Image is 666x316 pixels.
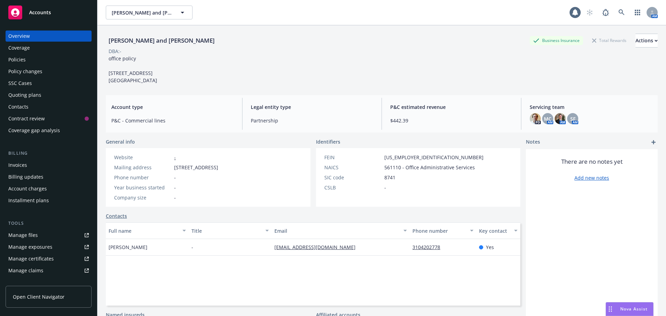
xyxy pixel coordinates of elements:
span: Identifiers [316,138,340,145]
a: Add new notes [574,174,609,181]
div: Billing [6,150,92,157]
div: Website [114,154,171,161]
div: DBA: - [109,48,121,55]
div: Coverage gap analysis [8,125,60,136]
div: FEIN [324,154,382,161]
div: Billing updates [8,171,43,182]
a: Coverage gap analysis [6,125,92,136]
div: Contacts [8,101,28,112]
span: Yes [486,244,494,251]
div: CSLB [324,184,382,191]
a: Accounts [6,3,92,22]
div: NAICS [324,164,382,171]
span: General info [106,138,135,145]
a: Manage certificates [6,253,92,264]
a: Contacts [106,212,127,220]
a: - [174,154,176,161]
span: Nova Assist [620,306,648,312]
a: Policy changes [6,66,92,77]
div: Business Insurance [530,36,583,45]
div: Actions [635,34,658,47]
div: SSC Cases [8,78,32,89]
div: Policies [8,54,26,65]
div: Tools [6,220,92,227]
div: Company size [114,194,171,201]
span: - [174,194,176,201]
span: 8741 [384,174,395,181]
span: Accounts [29,10,51,15]
div: [PERSON_NAME] and [PERSON_NAME] [106,36,217,45]
a: Overview [6,31,92,42]
span: Open Client Navigator [13,293,65,300]
div: Quoting plans [8,89,41,101]
img: photo [555,113,566,124]
span: P&C estimated revenue [390,103,513,111]
span: 561110 - Office Administrative Services [384,164,475,171]
span: MC [544,115,552,122]
a: 3104202778 [412,244,446,250]
button: Title [189,222,272,239]
div: Full name [109,227,178,234]
div: SIC code [324,174,382,181]
a: Contract review [6,113,92,124]
button: [PERSON_NAME] and [PERSON_NAME] [106,6,193,19]
span: P&C - Commercial lines [111,117,234,124]
a: Contacts [6,101,92,112]
span: [PERSON_NAME] and [PERSON_NAME] [112,9,172,16]
a: SSC Cases [6,78,92,89]
div: Invoices [8,160,27,171]
a: add [649,138,658,146]
span: There are no notes yet [561,157,623,166]
a: Switch app [631,6,644,19]
button: Email [272,222,410,239]
a: Installment plans [6,195,92,206]
span: SF [570,115,575,122]
span: $442.39 [390,117,513,124]
span: Account type [111,103,234,111]
span: Servicing team [530,103,652,111]
div: Key contact [479,227,510,234]
a: Manage BORs [6,277,92,288]
a: Report a Bug [599,6,613,19]
span: - [174,184,176,191]
div: Contract review [8,113,45,124]
div: Total Rewards [589,36,630,45]
span: office policy [STREET_ADDRESS] [GEOGRAPHIC_DATA] [109,55,157,84]
span: [US_EMPLOYER_IDENTIFICATION_NUMBER] [384,154,484,161]
img: photo [530,113,541,124]
a: Account charges [6,183,92,194]
a: Coverage [6,42,92,53]
span: Notes [526,138,540,146]
div: Manage exposures [8,241,52,253]
a: Manage exposures [6,241,92,253]
span: - [191,244,193,251]
button: Actions [635,34,658,48]
button: Full name [106,222,189,239]
span: [PERSON_NAME] [109,244,147,251]
a: [EMAIL_ADDRESS][DOMAIN_NAME] [274,244,361,250]
a: Manage claims [6,265,92,276]
div: Phone number [114,174,171,181]
button: Nova Assist [606,302,654,316]
div: Mailing address [114,164,171,171]
div: Overview [8,31,30,42]
span: Partnership [251,117,373,124]
a: Policies [6,54,92,65]
a: Invoices [6,160,92,171]
span: Legal entity type [251,103,373,111]
a: Manage files [6,230,92,241]
span: - [174,174,176,181]
span: [STREET_ADDRESS] [174,164,218,171]
a: Billing updates [6,171,92,182]
a: Search [615,6,629,19]
div: Phone number [412,227,466,234]
span: - [384,184,386,191]
div: Title [191,227,261,234]
a: Start snowing [583,6,597,19]
div: Manage certificates [8,253,54,264]
div: Manage BORs [8,277,41,288]
div: Account charges [8,183,47,194]
button: Phone number [410,222,476,239]
button: Key contact [476,222,520,239]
